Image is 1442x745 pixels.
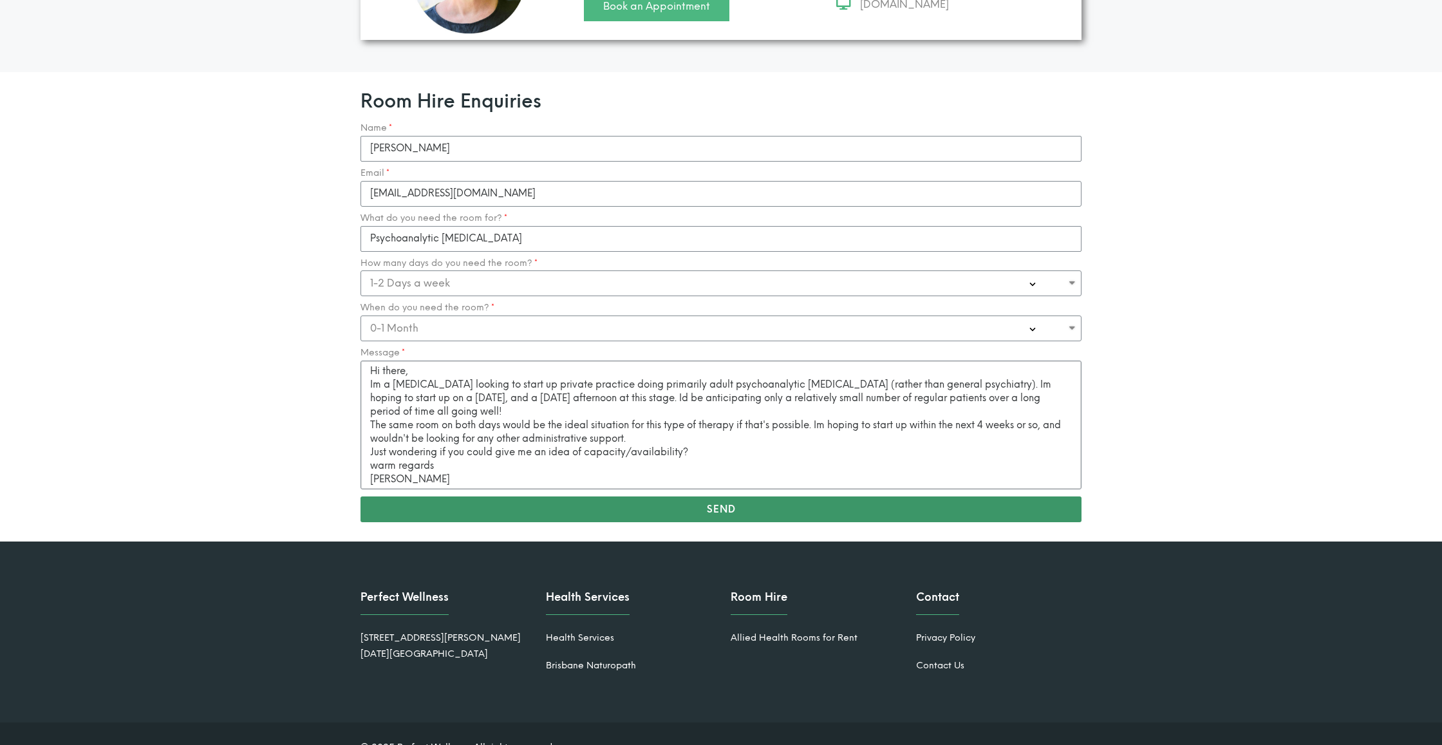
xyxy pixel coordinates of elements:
[360,303,494,313] label: When do you need the room?
[916,632,975,643] a: Privacy Policy
[360,213,507,223] label: What do you need the room for?
[546,591,630,615] h3: Health Services
[546,660,636,671] a: Brisbane Naturopath
[360,591,449,615] h3: Perfect Wellness
[731,591,787,615] h3: Room Hire
[360,181,1081,207] input: Email
[360,168,389,178] label: Email
[916,660,964,671] a: Contact Us
[360,136,1081,162] input: Name
[360,348,405,358] label: Message
[603,1,710,12] span: Book an Appointment
[546,632,614,643] a: Health Services
[916,591,959,615] h3: Contact
[360,258,538,269] label: How many days do you need the room?
[360,496,1081,522] button: Send
[360,123,392,133] label: Name
[731,632,857,643] a: Allied Health Rooms for Rent
[707,505,736,514] span: Send
[360,91,1081,110] h2: Room Hire Enquiries
[360,630,527,662] div: [STREET_ADDRESS][PERSON_NAME] [DATE][GEOGRAPHIC_DATA]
